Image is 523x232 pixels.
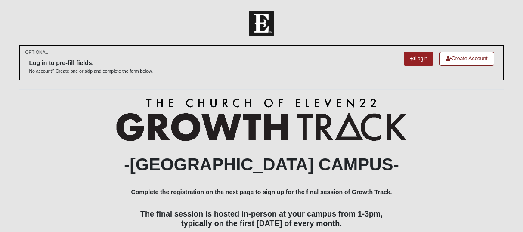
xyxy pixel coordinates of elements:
b: Complete the registration on the next page to sign up for the final session of Growth Track. [131,189,392,195]
a: Login [404,52,433,66]
img: Church of Eleven22 Logo [249,11,274,36]
img: Growth Track Logo [116,98,407,141]
span: typically on the first [DATE] of every month. [181,219,342,228]
b: -[GEOGRAPHIC_DATA] CAMPUS- [124,155,399,174]
span: The final session is hosted in-person at your campus from 1-3pm, [140,210,383,218]
a: Create Account [439,52,494,66]
p: No account? Create one or skip and complete the form below. [29,68,153,74]
small: OPTIONAL [25,49,48,56]
h6: Log in to pre-fill fields. [29,59,153,67]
